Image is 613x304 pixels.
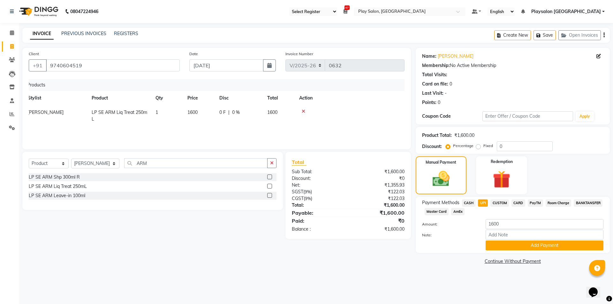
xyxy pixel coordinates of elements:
span: UPI [478,199,488,207]
span: 9% [305,196,311,201]
label: Invoice Number [285,51,313,57]
span: BANKTANSFER [574,199,602,207]
img: logo [16,3,60,20]
span: SGST [292,189,303,195]
img: _cash.svg [427,169,455,189]
button: +91 [29,59,47,71]
div: LP SE ARM Liq Treat 250mL [29,183,87,190]
span: Payment Methods [422,199,459,206]
span: Total [292,159,306,166]
button: Save [534,30,556,40]
div: Payable: [287,209,348,217]
label: Redemption [491,159,513,165]
div: Discount: [287,175,348,182]
span: Room Charge [546,199,571,207]
a: PREVIOUS INVOICES [61,31,106,36]
input: Add Note [486,230,603,240]
div: ( ) [287,195,348,202]
div: Discount: [422,143,442,150]
a: [PERSON_NAME] [438,53,473,60]
div: ₹1,600.00 [348,168,409,175]
th: Stylist [24,91,88,105]
div: Coupon Code [422,113,482,120]
div: Total: [287,202,348,209]
th: Price [184,91,216,105]
div: Paid: [287,217,348,225]
button: Open Invoices [558,30,601,40]
span: [PERSON_NAME] [28,109,64,115]
th: Total [263,91,295,105]
span: AmEx [451,208,465,215]
label: Note: [417,232,481,238]
label: Manual Payment [426,159,456,165]
th: Action [295,91,400,105]
span: CARD [511,199,525,207]
div: ₹1,355.93 [348,182,409,189]
div: 0 [438,99,440,106]
a: INVOICE [30,28,54,40]
div: ₹1,600.00 [454,132,474,139]
th: Disc [216,91,263,105]
div: ( ) [287,189,348,195]
iframe: chat widget [586,278,607,298]
span: 0 F [219,109,226,116]
a: Continue Without Payment [417,258,609,265]
span: CUSTOM [490,199,509,207]
div: ₹122.03 [348,189,409,195]
a: REGISTERS [114,31,138,36]
span: PayTM [528,199,543,207]
div: Net: [287,182,348,189]
div: ₹0 [348,175,409,182]
label: Date [189,51,198,57]
input: Search or Scan [124,158,268,168]
span: 0 % [232,109,240,116]
span: 1600 [267,109,277,115]
div: 0 [450,81,452,87]
span: | [228,109,230,116]
div: ₹0 [348,217,409,225]
div: LP SE ARM Shp 300ml R [29,174,80,181]
input: Enter Offer / Coupon Code [482,111,573,121]
div: No Active Membership [422,62,603,69]
span: 1 [155,109,158,115]
div: Card on file: [422,81,448,87]
div: LP SE ARM Leave-in 100ml [29,192,85,199]
span: LP SE ARM Liq Treat 250mL [92,109,147,122]
div: ₹1,600.00 [348,209,409,217]
div: Total Visits: [422,71,447,78]
div: ₹122.03 [348,195,409,202]
label: Amount: [417,221,481,227]
div: Last Visit: [422,90,443,97]
button: Create New [494,30,531,40]
div: ₹1,600.00 [348,226,409,233]
label: Percentage [453,143,473,149]
button: Apply [576,112,594,121]
div: Products [25,79,405,91]
img: _gift.svg [487,168,516,190]
th: Qty [152,91,184,105]
button: Add Payment [486,241,603,250]
input: Search by Name/Mobile/Email/Code [46,59,180,71]
input: Amount [486,219,603,229]
label: Client [29,51,39,57]
div: ₹1,600.00 [348,202,409,209]
div: Points: [422,99,436,106]
span: CASH [462,199,476,207]
span: 9% [305,189,311,194]
div: Sub Total: [287,168,348,175]
span: Master Card [425,208,449,215]
label: Fixed [483,143,493,149]
div: Balance : [287,226,348,233]
div: Name: [422,53,436,60]
span: CGST [292,196,304,201]
span: 67 [344,5,350,10]
th: Product [88,91,152,105]
span: Playsalon [GEOGRAPHIC_DATA] [531,8,601,15]
div: Membership: [422,62,450,69]
div: Product Total: [422,132,452,139]
span: 1600 [187,109,198,115]
div: - [445,90,447,97]
b: 08047224946 [70,3,98,20]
